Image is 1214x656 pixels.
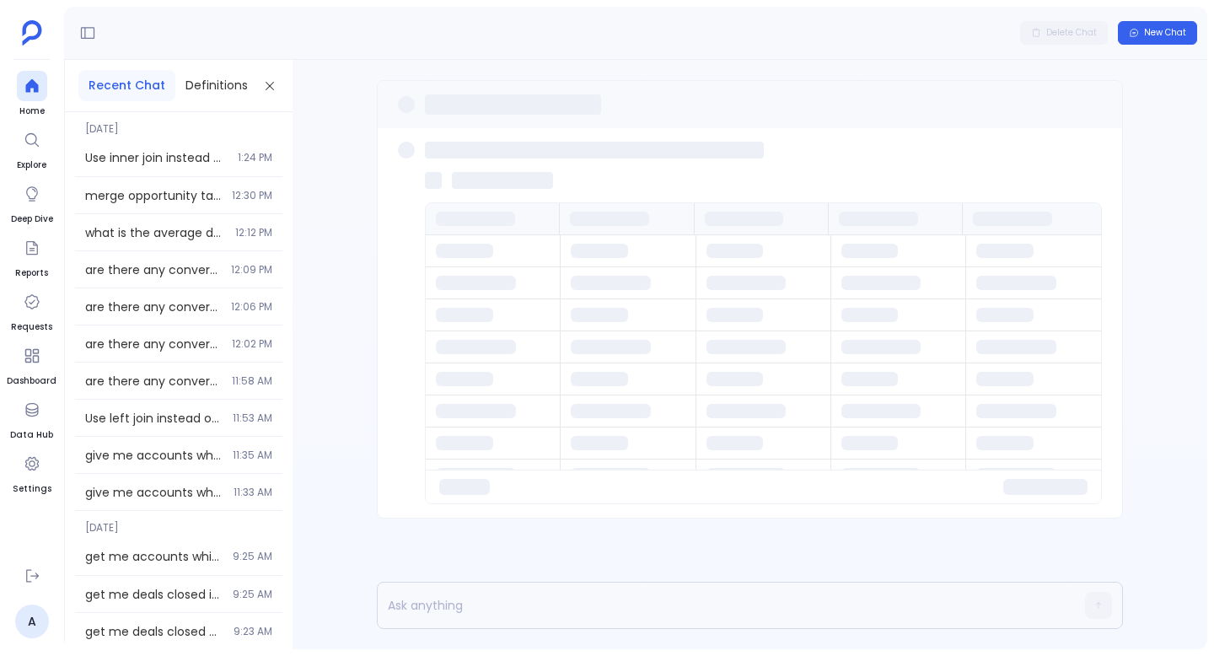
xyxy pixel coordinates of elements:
span: Use left join instead of inner join in accounts_with_closed_opportunities output. [85,410,223,427]
span: Use inner join instead of left join in merged_salesforce_data output. [85,149,228,166]
a: Dashboard [7,341,56,388]
span: get me deals closed in this quarter [85,586,223,603]
span: 12:06 PM [231,300,272,314]
span: Deep Dive [11,212,53,226]
span: Requests [11,320,52,334]
span: Dashboard [7,374,56,388]
button: New Chat [1118,21,1197,45]
button: Recent Chat [78,70,175,101]
span: 11:33 AM [234,486,272,499]
span: give me accounts where opportunities are clsoed [85,447,223,464]
span: New Chat [1144,27,1186,39]
a: Deep Dive [11,179,53,226]
a: Reports [15,233,48,280]
span: 11:35 AM [233,449,272,462]
span: 12:12 PM [235,226,272,239]
span: get me accounts which have no opportunities created in last 6 months [85,548,223,565]
span: 11:53 AM [233,411,272,425]
a: A [15,605,49,638]
span: give me accounts where opportunities are clsoed [85,484,223,501]
span: merge opportunity table, user table and contact table. Take any assumption. [85,187,222,204]
span: are there any converted leads from last quarter that have already closed as won opportunities [85,336,222,352]
span: are there any converted leads from last quarter that have already closed as won opportunities. Ta... [85,298,221,315]
a: Data Hub [10,395,53,442]
span: 1:24 PM [238,151,272,164]
span: 12:09 PM [231,263,272,277]
a: Home [17,71,47,118]
span: Data Hub [10,428,53,442]
span: Reports [15,266,48,280]
img: petavue logo [22,20,42,46]
span: 12:02 PM [232,337,272,351]
span: are there any converted leads from last quarter that have already closed as won opportunities. Ta... [85,261,221,278]
span: [DATE] [75,511,282,535]
span: 12:30 PM [232,189,272,202]
a: Settings [13,449,51,496]
span: 9:25 AM [233,550,272,563]
span: get me deals closed on last and this quarter [85,623,223,640]
button: Definitions [175,70,258,101]
span: Home [17,105,47,118]
span: 11:58 AM [232,374,272,388]
span: 9:25 AM [233,588,272,601]
span: 9:23 AM [234,625,272,638]
span: Settings [13,482,51,496]
span: what is the average deal size for won opportunities in last year 2 quarter [85,224,225,241]
a: Explore [17,125,47,172]
a: Requests [11,287,52,334]
span: [DATE] [75,112,282,136]
span: are there any converted leads from last quarter that have already closed as won opportunities [85,373,222,390]
span: Explore [17,159,47,172]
